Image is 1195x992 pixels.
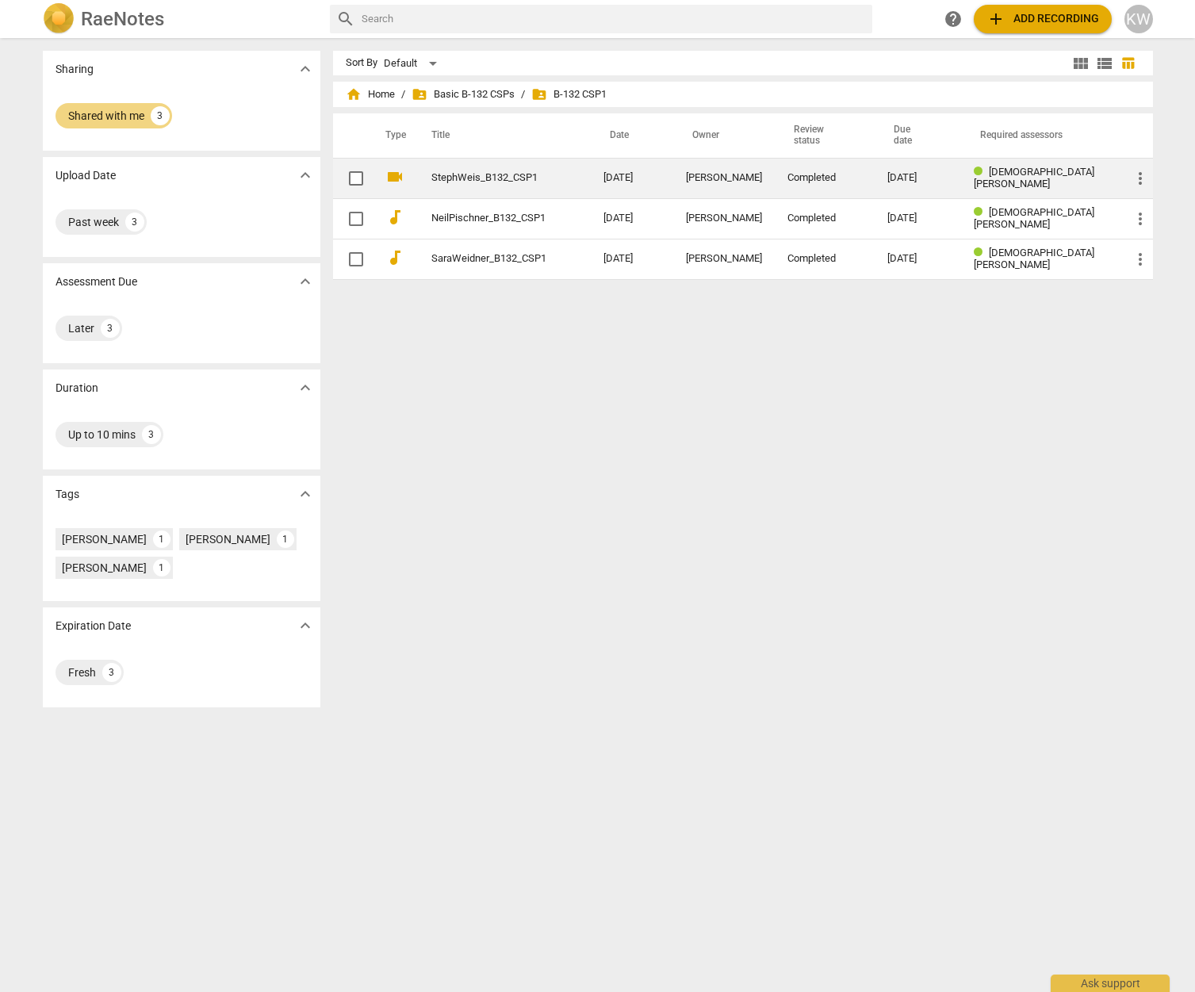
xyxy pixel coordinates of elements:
div: [DATE] [887,172,948,184]
p: Duration [56,380,98,396]
span: [DEMOGRAPHIC_DATA][PERSON_NAME] [974,166,1094,190]
button: KW [1124,5,1153,33]
div: 1 [277,530,294,548]
div: 1 [153,530,170,548]
img: Logo [43,3,75,35]
div: [PERSON_NAME] [62,531,147,547]
button: Show more [293,614,317,638]
div: 1 [153,559,170,576]
div: Completed [787,172,863,184]
div: Completed [787,213,863,224]
a: Help [939,5,967,33]
span: [DEMOGRAPHIC_DATA][PERSON_NAME] [974,206,1094,230]
td: [DATE] [591,239,673,279]
div: Shared with me [68,108,144,124]
th: Date [591,113,673,158]
span: view_module [1071,54,1090,73]
span: Home [346,86,395,102]
p: Expiration Date [56,618,131,634]
div: Default [384,51,442,76]
span: more_vert [1131,250,1150,269]
div: [PERSON_NAME] [186,531,270,547]
div: [PERSON_NAME] [686,253,762,265]
div: 3 [125,213,144,232]
span: folder_shared [531,86,547,102]
span: videocam [385,167,404,186]
span: expand_more [296,616,315,635]
div: [PERSON_NAME] [62,560,147,576]
div: [PERSON_NAME] [686,172,762,184]
span: home [346,86,362,102]
span: expand_more [296,59,315,79]
button: Show more [293,57,317,81]
div: 3 [151,106,170,125]
div: 3 [102,663,121,682]
span: expand_more [296,272,315,291]
div: Completed [787,253,863,265]
p: Sharing [56,61,94,78]
div: Up to 10 mins [68,427,136,442]
span: table_chart [1120,56,1136,71]
span: search [336,10,355,29]
span: Basic B-132 CSPs [412,86,515,102]
span: [DEMOGRAPHIC_DATA][PERSON_NAME] [974,247,1094,270]
div: [DATE] [887,213,948,224]
button: Tile view [1069,52,1093,75]
span: expand_more [296,485,315,504]
span: Add recording [986,10,1099,29]
span: more_vert [1131,209,1150,228]
span: Review status: completed [974,206,989,218]
p: Upload Date [56,167,116,184]
span: / [401,89,405,101]
button: Show more [293,163,317,187]
th: Required assessors [961,113,1117,158]
div: [DATE] [887,253,948,265]
span: audiotrack [385,208,404,227]
span: more_vert [1131,169,1150,188]
a: StephWeis_B132_CSP1 [431,172,546,184]
th: Owner [673,113,775,158]
div: Past week [68,214,119,230]
div: 3 [142,425,161,444]
div: Sort By [346,57,377,69]
div: 3 [101,319,120,338]
th: Type [373,113,412,158]
button: Show more [293,482,317,506]
th: Title [412,113,591,158]
p: Tags [56,486,79,503]
th: Review status [775,113,875,158]
span: / [521,89,525,101]
button: Show more [293,376,317,400]
td: [DATE] [591,158,673,198]
span: expand_more [296,378,315,397]
p: Assessment Due [56,274,137,290]
span: help [944,10,963,29]
h2: RaeNotes [81,8,164,30]
span: expand_more [296,166,315,185]
span: Review status: completed [974,166,989,178]
span: add [986,10,1005,29]
a: SaraWeidner_B132_CSP1 [431,253,546,265]
a: NeilPischner_B132_CSP1 [431,213,546,224]
button: Table view [1116,52,1140,75]
a: LogoRaeNotes [43,3,317,35]
span: folder_shared [412,86,427,102]
div: Fresh [68,665,96,680]
input: Search [362,6,866,32]
span: view_list [1095,54,1114,73]
td: [DATE] [591,198,673,239]
div: Ask support [1051,975,1170,992]
button: Show more [293,270,317,293]
span: B-132 CSP1 [531,86,607,102]
th: Due date [875,113,961,158]
span: Review status: completed [974,247,989,259]
div: Later [68,320,94,336]
button: Upload [974,5,1112,33]
button: List view [1093,52,1116,75]
div: [PERSON_NAME] [686,213,762,224]
span: audiotrack [385,248,404,267]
